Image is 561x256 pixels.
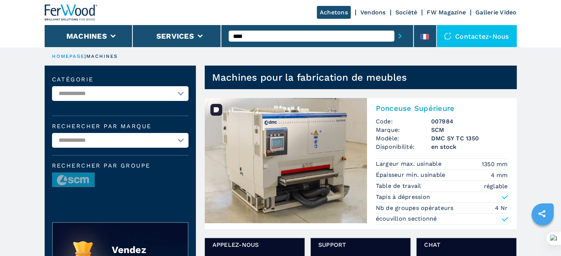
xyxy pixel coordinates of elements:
h3: SCM [431,126,508,134]
em: 1350 mm [482,160,508,168]
h3: 007984 [431,117,508,126]
img: image [52,173,94,187]
div: Contactez-nous [437,25,517,47]
button: Machines [66,32,107,41]
span: Modèle: [376,134,431,143]
span: Chat [424,241,509,249]
h2: Ponceuse Supérieure [376,104,508,113]
span: Support [318,241,403,249]
h3: DMC SY TC 1350 [431,134,508,143]
span: Appelez-nous [212,241,297,249]
em: 4 mm [491,171,508,179]
img: Contactez-nous [444,32,451,40]
span: | [84,53,86,59]
span: en stock [431,143,508,151]
p: Largeur max. usinable [376,160,444,168]
button: Services [156,32,194,41]
p: Épaisseur min. usinable [376,171,447,179]
p: écouvillon sectionné [376,215,437,223]
label: catégorie [52,77,188,83]
p: Table de travail [376,182,423,190]
h1: Machines pour la fabrication de meubles [212,71,407,83]
p: Tapis à dépression [376,193,430,201]
a: Gallerie Video [475,9,517,16]
span: Code: [376,117,431,126]
span: Marque: [376,126,431,134]
em: 4 Nr [495,204,508,212]
span: Rechercher par groupe [52,163,188,169]
label: Rechercher par marque [52,123,188,129]
a: Société [395,9,418,16]
img: Ponceuse Supérieure SCM DMC SY TC 1350 [205,98,367,223]
a: Ponceuse Supérieure SCM DMC SY TC 1350Ponceuse SupérieureCode:007984Marque:SCMModèle:DMC SY TC 13... [205,98,517,229]
a: HOMEPAGE [52,53,85,59]
a: Achetons [317,6,351,19]
button: submit-button [394,28,406,45]
img: Ferwood [45,4,98,21]
p: machines [86,53,118,60]
a: FW Magazine [427,9,466,16]
a: sharethis [533,204,551,223]
span: Disponibilité: [376,143,431,151]
em: réglable [484,182,508,190]
a: Vendons [360,9,386,16]
p: Nb de groupes opérateurs [376,204,456,212]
